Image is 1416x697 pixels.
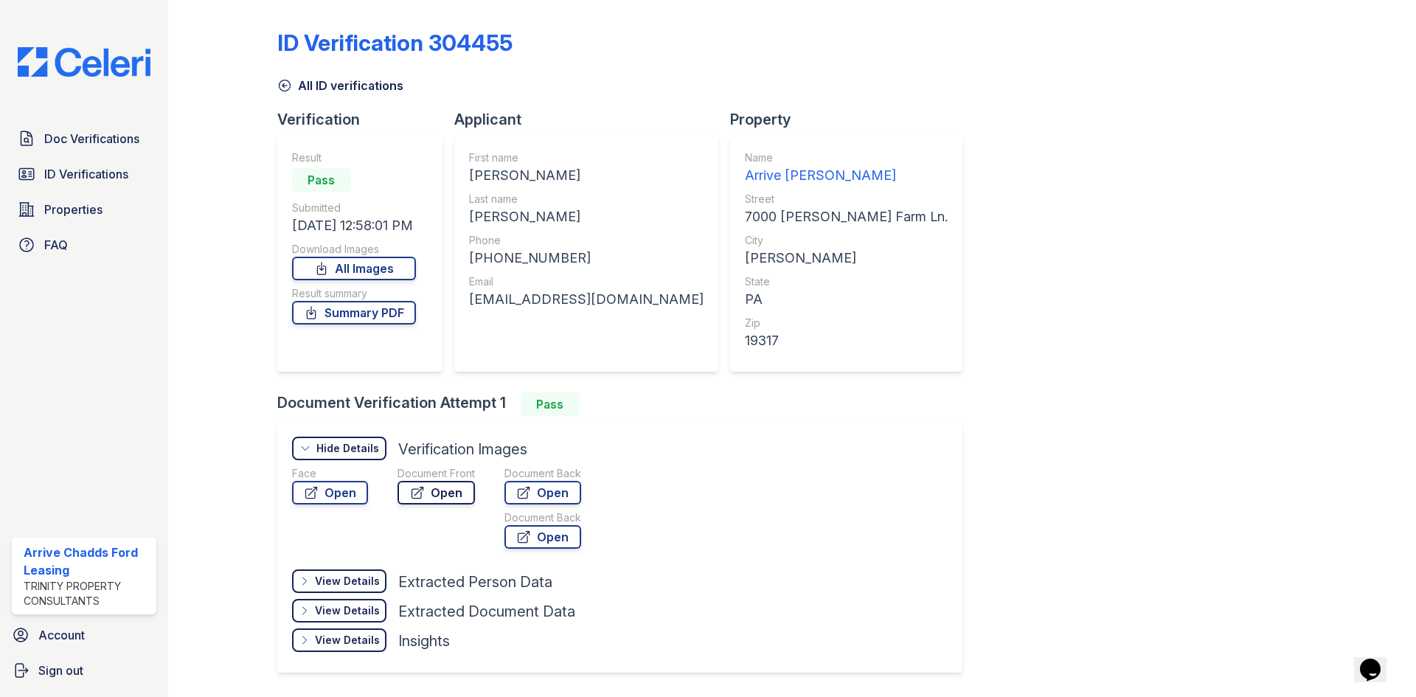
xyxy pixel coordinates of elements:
a: Open [398,481,475,504]
div: Trinity Property Consultants [24,579,150,608]
div: View Details [315,574,380,589]
div: Arrive Chadds Ford Leasing [24,544,150,579]
div: Pass [521,392,580,416]
div: View Details [315,603,380,618]
a: Open [504,525,581,549]
div: Applicant [454,109,730,130]
div: [PERSON_NAME] [469,165,704,186]
a: ID Verifications [12,159,156,189]
img: CE_Logo_Blue-a8612792a0a2168367f1c8372b55b34899dd931a85d93a1a3d3e32e68fde9ad4.png [6,47,162,77]
div: Document Back [504,466,581,481]
div: [PHONE_NUMBER] [469,248,704,268]
div: [DATE] 12:58:01 PM [292,215,416,236]
div: View Details [315,633,380,648]
a: Summary PDF [292,301,416,325]
div: Verification Images [398,439,527,460]
span: Properties [44,201,103,218]
a: All Images [292,257,416,280]
div: PA [745,289,948,310]
span: ID Verifications [44,165,128,183]
a: FAQ [12,230,156,260]
div: [EMAIL_ADDRESS][DOMAIN_NAME] [469,289,704,310]
a: Account [6,620,162,650]
div: Result summary [292,286,416,301]
div: Download Images [292,242,416,257]
div: First name [469,150,704,165]
a: Open [292,481,368,504]
div: Pass [292,168,351,192]
div: Document Front [398,466,475,481]
div: Street [745,192,948,207]
iframe: chat widget [1354,638,1401,682]
div: Name [745,150,948,165]
span: FAQ [44,236,68,254]
div: Extracted Document Data [398,601,575,622]
div: Insights [398,631,450,651]
div: ID Verification 304455 [277,30,513,56]
div: Result [292,150,416,165]
div: Document Back [504,510,581,525]
div: Property [730,109,974,130]
div: Document Verification Attempt 1 [277,392,974,416]
a: All ID verifications [277,77,403,94]
div: Hide Details [316,441,379,456]
div: Face [292,466,368,481]
span: Doc Verifications [44,130,139,148]
div: Submitted [292,201,416,215]
a: Properties [12,195,156,224]
div: Verification [277,109,454,130]
span: Account [38,626,85,644]
div: 19317 [745,330,948,351]
span: Sign out [38,662,83,679]
div: [PERSON_NAME] [469,207,704,227]
div: 7000 [PERSON_NAME] Farm Ln. [745,207,948,227]
div: Zip [745,316,948,330]
div: State [745,274,948,289]
a: Open [504,481,581,504]
a: Doc Verifications [12,124,156,153]
a: Name Arrive [PERSON_NAME] [745,150,948,186]
div: Arrive [PERSON_NAME] [745,165,948,186]
div: [PERSON_NAME] [745,248,948,268]
div: Email [469,274,704,289]
div: Last name [469,192,704,207]
div: Extracted Person Data [398,572,552,592]
div: Phone [469,233,704,248]
a: Sign out [6,656,162,685]
div: City [745,233,948,248]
